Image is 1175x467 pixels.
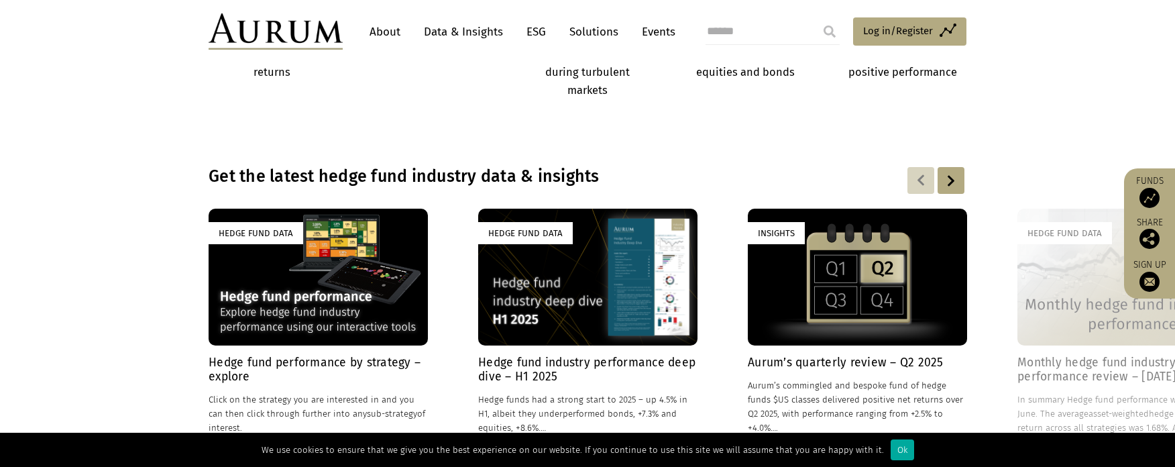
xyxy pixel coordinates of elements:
[478,393,697,435] p: Hedge funds had a strong start to 2025 – up 4.5% in H1, albeit they underperformed bonds, +7.3% a...
[209,393,428,435] p: Click on the strategy you are interested in and you can then click through further into any of in...
[417,19,510,44] a: Data & Insights
[209,356,428,384] h4: Hedge fund performance by strategy – explore
[367,409,417,419] span: sub-strategy
[209,209,428,449] a: Hedge Fund Data Hedge fund performance by strategy – explore Click on the strategy you are intere...
[520,19,553,44] a: ESG
[1088,409,1149,419] span: asset-weighted
[748,222,805,244] div: Insights
[1139,229,1160,249] img: Share this post
[1131,218,1168,249] div: Share
[748,209,967,449] a: Insights Aurum’s quarterly review – Q2 2025 Aurum’s commingled and bespoke fund of hedge funds $U...
[209,222,303,244] div: Hedge Fund Data
[891,439,914,460] div: Ok
[863,23,933,39] span: Log in/Register
[1139,272,1160,292] img: Sign up to our newsletter
[748,356,967,370] h4: Aurum’s quarterly review – Q2 2025
[748,378,967,435] p: Aurum’s commingled and bespoke fund of hedge funds $US classes delivered positive net returns ove...
[478,356,697,384] h4: Hedge fund industry performance deep dive – H1 2025
[1017,222,1112,244] div: Hedge Fund Data
[1131,259,1168,292] a: Sign up
[363,19,407,44] a: About
[478,222,573,244] div: Hedge Fund Data
[635,19,675,44] a: Events
[563,19,625,44] a: Solutions
[1131,175,1168,208] a: Funds
[209,166,793,187] h3: Get the latest hedge fund industry data & insights
[816,18,843,45] input: Submit
[541,48,633,97] strong: Capital protection during turbulent markets
[478,209,697,449] a: Hedge Fund Data Hedge fund industry performance deep dive – H1 2025 Hedge funds had a strong star...
[209,13,343,50] img: Aurum
[1139,188,1160,208] img: Access Funds
[853,17,966,46] a: Log in/Register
